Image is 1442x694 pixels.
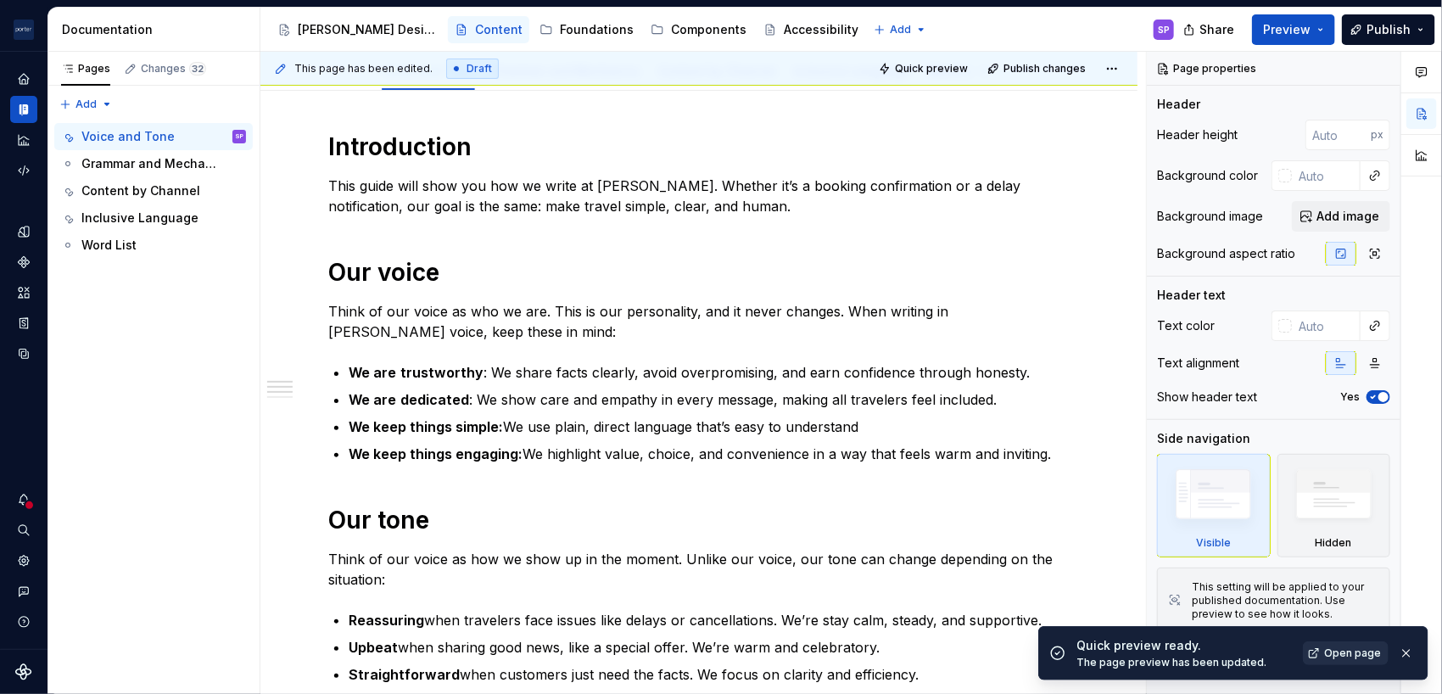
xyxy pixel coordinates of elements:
[1076,656,1293,669] div: The page preview has been updated.
[1277,454,1391,557] div: Hidden
[10,279,37,306] a: Assets
[1303,641,1389,665] a: Open page
[54,123,253,150] a: Voice and ToneSP
[1324,646,1381,660] span: Open page
[349,362,1070,383] p: : We share facts clearly, avoid overpromising, and earn confidence through honesty.
[10,486,37,513] button: Notifications
[1157,430,1250,447] div: Side navigation
[54,92,118,116] button: Add
[349,666,460,683] strong: Straightforward
[294,62,433,76] span: This page has been edited.
[349,418,503,435] strong: We keep things simple:
[1157,208,1263,225] div: Background image
[10,310,37,337] a: Storybook stories
[349,637,1070,658] p: when sharing good news, like a special offer. We’re warm and celebratory.
[1157,287,1226,304] div: Header text
[757,16,865,43] a: Accessibility
[349,610,1070,630] p: when travelers face issues like delays or cancellations. We’re stay calm, steady, and supportive.
[874,57,975,81] button: Quick preview
[349,444,1070,464] p: We highlight value, choice, and convenience in a way that feels warm and inviting.
[1192,580,1379,621] div: This setting will be applied to your published documentation. Use preview to see how it looks.
[349,445,523,462] strong: We keep things engaging:
[671,21,746,38] div: Components
[1076,637,1293,654] div: Quick preview ready.
[349,417,1070,437] p: We use plain, direct language that’s easy to understand
[1316,208,1379,225] span: Add image
[10,96,37,123] a: Documentation
[784,21,858,38] div: Accessibility
[467,62,492,76] span: Draft
[349,364,396,381] strong: We are
[1157,355,1239,372] div: Text alignment
[81,155,221,172] div: Grammar and Mechanics
[1340,390,1360,404] label: Yes
[328,301,1070,342] p: Think of our voice as who we are. This is our personality, and it never changes. When writing in ...
[400,391,469,408] strong: dedicated
[1292,201,1390,232] button: Add image
[328,549,1070,590] p: Think of our voice as how we show up in the moment. Unlike our voice, our tone can change dependi...
[349,664,1070,685] p: when customers just need the facts. We focus on clarity and efficiency.
[533,16,640,43] a: Foundations
[141,62,206,76] div: Changes
[1157,126,1238,143] div: Header height
[328,132,1070,162] h1: Introduction
[1157,245,1295,262] div: Background aspect ratio
[54,177,253,204] a: Content by Channel
[54,150,253,177] a: Grammar and Mechanics
[1305,120,1371,150] input: Auto
[62,21,253,38] div: Documentation
[14,20,34,40] img: f0306bc8-3074-41fb-b11c-7d2e8671d5eb.png
[15,663,32,680] svg: Supernova Logo
[10,578,37,605] button: Contact support
[1158,23,1170,36] div: SP
[1157,389,1257,406] div: Show header text
[81,210,198,227] div: Inclusive Language
[10,249,37,276] div: Components
[1316,536,1352,550] div: Hidden
[1252,14,1335,45] button: Preview
[349,639,398,656] strong: Upbeat
[271,16,444,43] a: [PERSON_NAME] Design
[189,62,206,76] span: 32
[61,62,110,76] div: Pages
[1157,167,1258,184] div: Background color
[890,23,911,36] span: Add
[1157,454,1271,557] div: Visible
[10,547,37,574] a: Settings
[375,53,482,88] div: Voice and Tone
[10,126,37,154] a: Analytics
[1263,21,1311,38] span: Preview
[349,612,424,629] strong: Reassuring
[328,257,1070,288] h1: Our voice
[10,340,37,367] a: Data sources
[1292,311,1361,341] input: Auto
[1196,536,1231,550] div: Visible
[75,98,97,111] span: Add
[349,389,1070,410] p: : We show care and empathy in every message, making all travelers feel included.
[1175,14,1245,45] button: Share
[10,65,37,92] a: Home
[869,18,932,42] button: Add
[644,16,753,43] a: Components
[54,123,253,259] div: Page tree
[81,237,137,254] div: Word List
[81,128,175,145] div: Voice and Tone
[10,157,37,184] a: Code automation
[235,128,243,145] div: SP
[1367,21,1411,38] span: Publish
[328,176,1070,216] p: This guide will show you how we write at [PERSON_NAME]. Whether it’s a booking confirmation or a ...
[10,218,37,245] div: Design tokens
[349,391,396,408] strong: We are
[271,13,865,47] div: Page tree
[1371,128,1383,142] p: px
[10,517,37,544] button: Search ⌘K
[54,204,253,232] a: Inclusive Language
